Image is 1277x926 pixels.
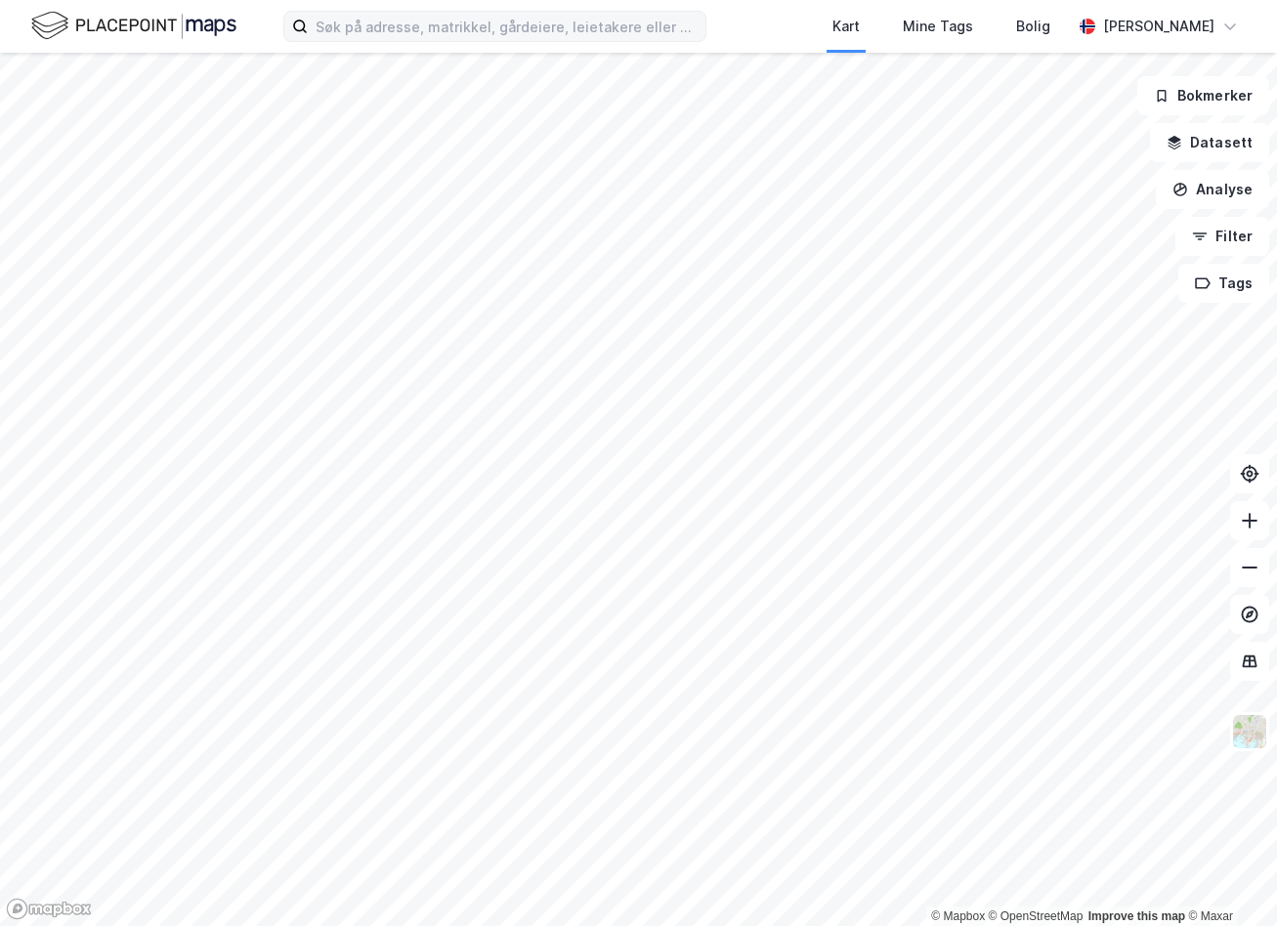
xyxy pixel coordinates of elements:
img: logo.f888ab2527a4732fd821a326f86c7f29.svg [31,9,236,43]
a: Improve this map [1088,909,1185,923]
a: OpenStreetMap [989,909,1084,923]
div: Mine Tags [903,15,973,38]
div: [PERSON_NAME] [1103,15,1214,38]
iframe: Chat Widget [1179,832,1277,926]
button: Analyse [1156,170,1269,209]
a: Mapbox homepage [6,898,92,920]
a: Mapbox [931,909,985,923]
button: Bokmerker [1137,76,1269,115]
button: Datasett [1150,123,1269,162]
div: Kontrollprogram for chat [1179,832,1277,926]
button: Filter [1175,217,1269,256]
img: Z [1231,713,1268,750]
div: Kart [832,15,860,38]
button: Tags [1178,264,1269,303]
div: Bolig [1016,15,1050,38]
input: Søk på adresse, matrikkel, gårdeiere, leietakere eller personer [308,12,705,41]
